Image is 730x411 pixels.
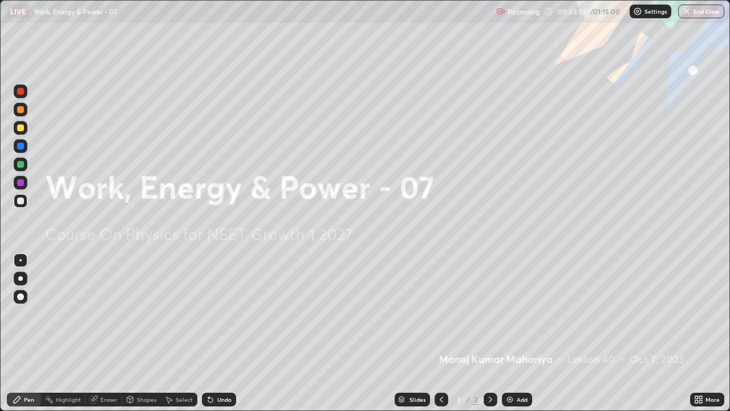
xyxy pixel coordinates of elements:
img: class-settings-icons [633,7,642,16]
p: Recording [508,7,540,16]
p: LIVE [10,7,26,16]
img: end-class-cross [682,7,691,16]
div: More [705,397,720,402]
div: Highlight [56,397,81,402]
div: Pen [24,397,34,402]
div: Shapes [137,397,156,402]
img: add-slide-button [505,395,514,404]
div: Eraser [100,397,117,402]
img: recording.375f2c34.svg [496,7,505,16]
div: 2 [472,394,479,405]
p: Work, Energy & Power - 07 [34,7,117,16]
div: Undo [217,397,232,402]
div: 2 [453,396,464,403]
div: Slides [409,397,425,402]
div: Add [517,397,528,402]
div: Select [176,397,193,402]
button: End Class [678,5,724,18]
p: Settings [644,9,667,14]
div: / [467,396,470,403]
